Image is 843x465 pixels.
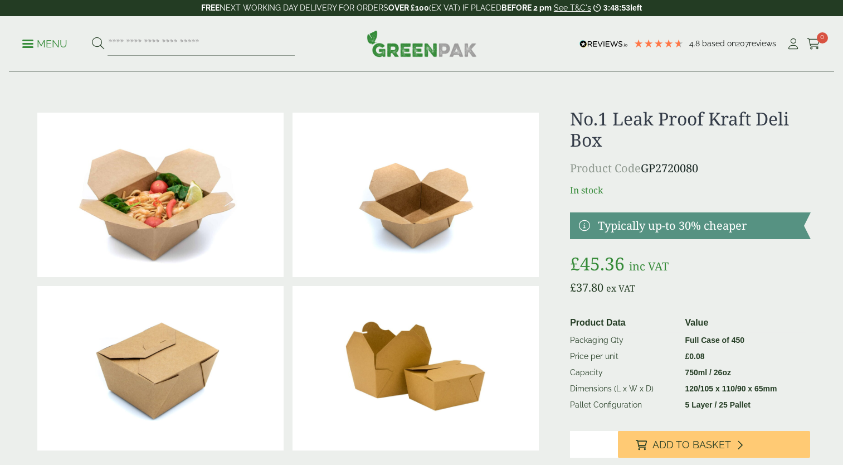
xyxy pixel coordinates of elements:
span: £ [685,352,689,361]
span: 207 [736,39,749,48]
img: Deli Box No1 Closed [37,286,284,451]
span: Based on [702,39,736,48]
img: GreenPak Supplies [367,30,477,57]
span: ex VAT [606,282,635,294]
span: 3:48:53 [603,3,630,12]
span: reviews [749,39,776,48]
bdi: 37.80 [570,280,603,295]
td: Capacity [566,365,680,381]
span: 4.8 [689,39,702,48]
strong: 750ml / 26oz [685,368,731,377]
i: Cart [807,38,821,50]
strong: FREE [201,3,220,12]
img: No.1 Leak Proof Kraft Deli Box Full Case Of 0 [293,286,539,451]
img: REVIEWS.io [579,40,628,48]
th: Value [680,314,806,332]
span: Add to Basket [652,439,731,451]
p: GP2720080 [570,160,810,177]
h1: No.1 Leak Proof Kraft Deli Box [570,108,810,151]
td: Dimensions (L x W x D) [566,381,680,397]
bdi: 45.36 [570,251,625,275]
strong: OVER £100 [388,3,429,12]
a: See T&C's [554,3,591,12]
strong: 5 Layer / 25 Pallet [685,400,751,409]
th: Product Data [566,314,680,332]
span: 0 [817,32,828,43]
p: Menu [22,37,67,51]
div: 4.79 Stars [634,38,684,49]
strong: BEFORE 2 pm [501,3,552,12]
a: 0 [807,36,821,52]
span: inc VAT [629,259,669,274]
td: Pallet Configuration [566,397,680,413]
img: No 1 Deli Box With Prawn Noodles [37,113,284,277]
i: My Account [786,38,800,50]
img: Deli Box No1 Open [293,113,539,277]
span: £ [570,251,580,275]
button: Add to Basket [618,431,810,458]
span: left [630,3,642,12]
td: Price per unit [566,348,680,365]
span: £ [570,280,576,295]
a: Menu [22,37,67,49]
bdi: 0.08 [685,352,704,361]
td: Packaging Qty [566,332,680,348]
strong: 120/105 x 110/90 x 65mm [685,384,777,393]
strong: Full Case of 450 [685,336,744,345]
span: Product Code [570,161,641,176]
p: In stock [570,183,810,197]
